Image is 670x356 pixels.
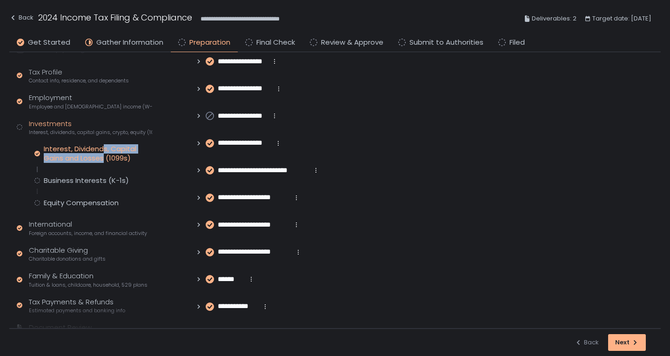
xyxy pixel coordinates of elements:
div: Next [615,338,639,347]
div: Document Review [29,322,92,333]
span: Gather Information [96,37,163,48]
div: International [29,219,147,237]
div: Charitable Giving [29,245,106,263]
span: Employee and [DEMOGRAPHIC_DATA] income (W-2s) [29,103,152,110]
span: Filed [509,37,525,48]
div: Business Interests (K-1s) [44,176,129,185]
span: Submit to Authorities [409,37,483,48]
span: Deliverables: 2 [532,13,576,24]
span: Interest, dividends, capital gains, crypto, equity (1099s, K-1s) [29,129,152,136]
div: Family & Education [29,271,147,289]
button: Next [608,334,646,351]
button: Back [9,11,33,27]
div: Tax Profile [29,67,129,85]
div: Equity Compensation [44,198,119,208]
h1: 2024 Income Tax Filing & Compliance [38,11,192,24]
div: Investments [29,119,152,136]
span: Charitable donations and gifts [29,255,106,262]
div: Back [9,12,33,23]
div: Back [575,338,599,347]
span: Tuition & loans, childcare, household, 529 plans [29,282,147,289]
span: Contact info, residence, and dependents [29,77,129,84]
span: Final Check [256,37,295,48]
span: Get Started [28,37,70,48]
div: Tax Payments & Refunds [29,297,125,315]
div: Interest, Dividends, Capital Gains and Losses (1099s) [44,144,152,163]
span: Estimated payments and banking info [29,307,125,314]
button: Back [575,334,599,351]
span: Target date: [DATE] [592,13,651,24]
div: Employment [29,93,152,110]
span: Foreign accounts, income, and financial activity [29,230,147,237]
span: Review & Approve [321,37,383,48]
span: Preparation [189,37,230,48]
